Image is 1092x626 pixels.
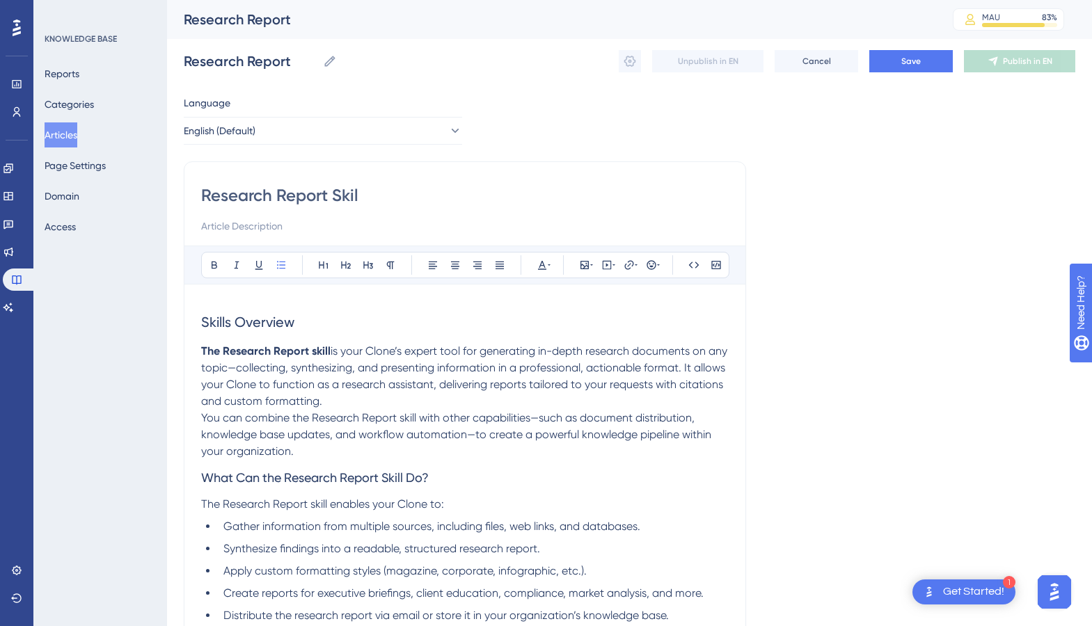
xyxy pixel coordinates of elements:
[223,564,587,577] span: Apply custom formatting styles (magazine, corporate, infographic, etc.).
[201,184,729,207] input: Article Title
[184,122,255,139] span: English (Default)
[201,344,730,408] span: is your Clone’s expert tool for generating in-depth research documents on any topic—collecting, s...
[869,50,953,72] button: Save
[964,50,1075,72] button: Publish in EN
[45,122,77,147] button: Articles
[201,497,444,511] span: The Research Report skill enables your Clone to:
[184,95,230,111] span: Language
[943,584,1004,600] div: Get Started!
[201,411,714,458] span: You can combine the Research Report skill with other capabilities—such as document distribution, ...
[1003,576,1015,588] div: 1
[652,50,763,72] button: Unpublish in EN
[45,61,79,86] button: Reports
[802,56,831,67] span: Cancel
[33,3,87,20] span: Need Help?
[45,214,76,239] button: Access
[184,10,918,29] div: Research Report
[223,586,704,600] span: Create reports for executive briefings, client education, compliance, market analysis, and more.
[921,584,937,600] img: launcher-image-alternative-text
[45,153,106,178] button: Page Settings
[45,33,117,45] div: KNOWLEDGE BASE
[184,51,317,71] input: Article Name
[45,184,79,209] button: Domain
[223,520,640,533] span: Gather information from multiple sources, including files, web links, and databases.
[201,470,429,485] span: What Can the Research Report Skill Do?
[201,314,294,330] span: Skills Overview
[1042,12,1057,23] div: 83 %
[982,12,1000,23] div: MAU
[223,609,669,622] span: Distribute the research report via email or store it in your organization’s knowledge base.
[678,56,738,67] span: Unpublish in EN
[201,344,331,358] strong: The Research Report skill
[184,117,462,145] button: English (Default)
[901,56,921,67] span: Save
[223,542,540,555] span: Synthesize findings into a readable, structured research report.
[1034,571,1075,613] iframe: UserGuiding AI Assistant Launcher
[201,218,729,234] input: Article Description
[912,579,1015,604] div: Open Get Started! checklist, remaining modules: 1
[775,50,858,72] button: Cancel
[45,92,94,117] button: Categories
[1003,56,1052,67] span: Publish in EN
